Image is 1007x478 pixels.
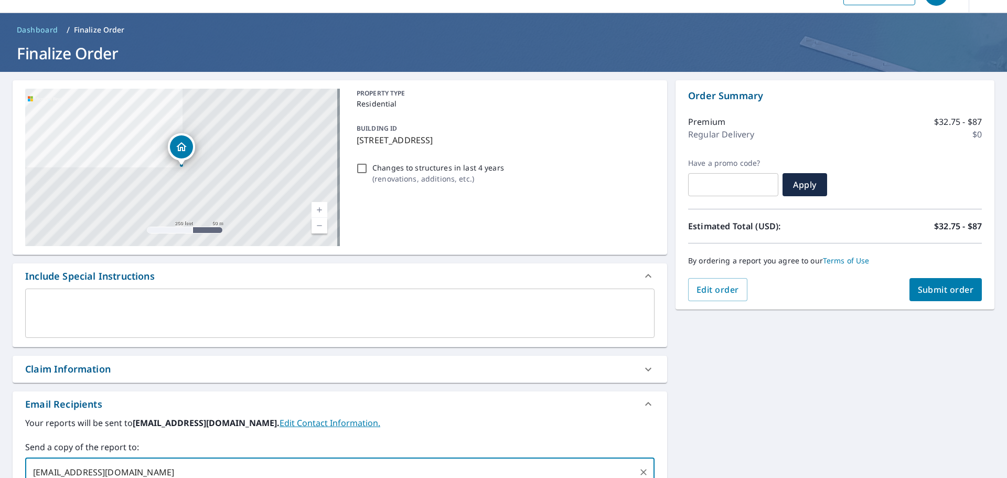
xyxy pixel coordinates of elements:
[25,269,155,283] div: Include Special Instructions
[934,115,982,128] p: $32.75 - $87
[688,128,754,141] p: Regular Delivery
[25,417,655,429] label: Your reports will be sent to
[688,256,982,265] p: By ordering a report you agree to our
[25,397,102,411] div: Email Recipients
[13,43,994,64] h1: Finalize Order
[688,89,982,103] p: Order Summary
[13,22,62,38] a: Dashboard
[372,173,504,184] p: ( renovations, additions, etc. )
[972,128,982,141] p: $0
[280,417,380,429] a: EditContactInfo
[357,89,650,98] p: PROPERTY TYPE
[25,441,655,453] label: Send a copy of the report to:
[783,173,827,196] button: Apply
[697,284,739,295] span: Edit order
[372,162,504,173] p: Changes to structures in last 4 years
[312,202,327,218] a: Current Level 17, Zoom In
[312,218,327,233] a: Current Level 17, Zoom Out
[357,98,650,109] p: Residential
[791,179,819,190] span: Apply
[17,25,58,35] span: Dashboard
[13,391,667,417] div: Email Recipients
[688,278,747,301] button: Edit order
[918,284,974,295] span: Submit order
[13,22,994,38] nav: breadcrumb
[67,24,70,36] li: /
[168,133,195,166] div: Dropped pin, building 1, Residential property, 2312 Foxdale Trl Long Beach, IN 46360
[133,417,280,429] b: [EMAIL_ADDRESS][DOMAIN_NAME].
[357,134,650,146] p: [STREET_ADDRESS]
[13,263,667,289] div: Include Special Instructions
[934,220,982,232] p: $32.75 - $87
[25,362,111,376] div: Claim Information
[909,278,982,301] button: Submit order
[688,158,778,168] label: Have a promo code?
[74,25,125,35] p: Finalize Order
[688,220,835,232] p: Estimated Total (USD):
[688,115,725,128] p: Premium
[823,256,870,265] a: Terms of Use
[357,124,397,133] p: BUILDING ID
[13,356,667,383] div: Claim Information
